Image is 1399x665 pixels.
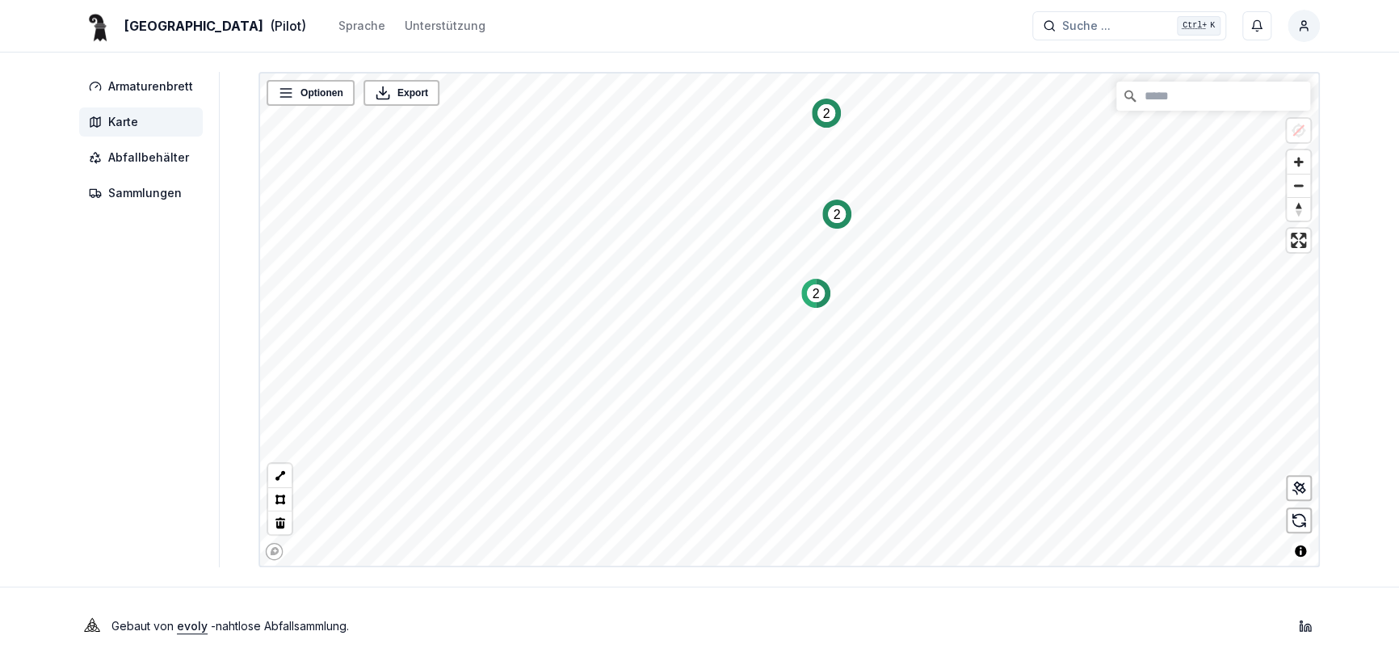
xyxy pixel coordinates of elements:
[177,619,208,633] a: evoly
[1287,198,1310,221] span: Reset bearing to north
[801,279,830,308] div: Map marker
[338,16,385,36] button: Sprache
[108,149,189,166] span: Abfallbehälter
[813,287,820,301] text: 2
[812,99,841,128] div: Map marker
[338,18,385,34] div: Sprache
[260,74,1324,569] canvas: Map
[1287,174,1310,197] button: Zoom out
[79,107,209,137] a: Karte
[397,85,428,101] span: Export
[1062,18,1111,34] span: Suche ...
[300,85,343,101] span: Optionen
[822,200,851,229] div: Map marker
[265,542,284,561] a: Mapbox logo
[1287,150,1310,174] button: Zoom in
[79,6,118,45] img: Basel Logo
[823,107,830,120] text: 2
[108,78,193,95] span: Armaturenbrett
[124,16,263,36] span: [GEOGRAPHIC_DATA]
[111,615,349,638] p: Gebaut von - nahtlose Abfallsammlung .
[1287,119,1310,142] button: Location not available
[108,185,182,201] span: Sammlungen
[1032,11,1226,40] button: Suche ...Ctrl+K
[405,16,485,36] a: Unterstützung
[1287,229,1310,252] button: Enter fullscreen
[1116,82,1310,111] input: Suche
[108,114,138,130] span: Karte
[834,208,841,221] text: 2
[270,16,306,36] span: (Pilot)
[268,511,292,534] button: Delete
[79,179,209,208] a: Sammlungen
[1291,541,1310,561] button: Toggle attribution
[79,143,209,172] a: Abfallbehälter
[79,16,306,36] a: [GEOGRAPHIC_DATA](Pilot)
[79,613,105,639] img: Evoly Logo
[79,72,209,101] a: Armaturenbrett
[1287,197,1310,221] button: Reset bearing to north
[268,464,292,487] button: LineString tool (l)
[268,487,292,511] button: Polygon tool (p)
